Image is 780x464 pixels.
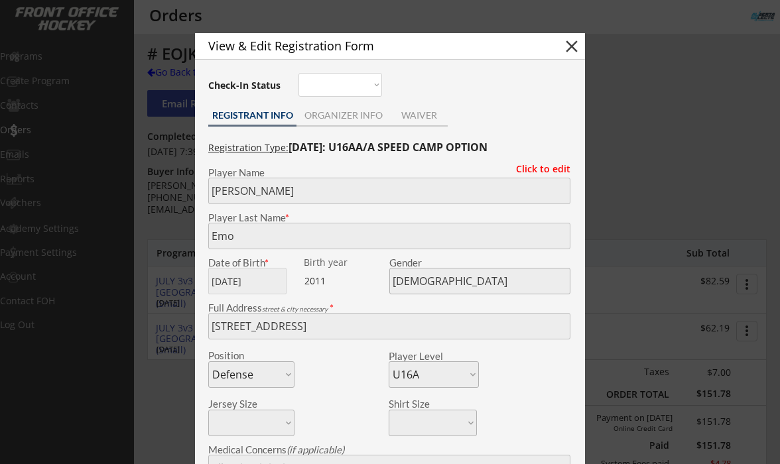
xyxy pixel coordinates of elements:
[208,313,570,339] input: Street, City, Province/State
[208,168,570,178] div: Player Name
[262,305,328,313] em: street & city necessary
[389,351,479,361] div: Player Level
[208,40,539,52] div: View & Edit Registration Form
[208,351,277,361] div: Position
[208,111,296,120] div: REGISTRANT INFO
[304,258,387,268] div: We are transitioning the system to collect and store date of birth instead of just birth year to ...
[208,258,294,268] div: Date of Birth
[208,81,283,90] div: Check-In Status
[296,111,390,120] div: ORGANIZER INFO
[304,258,387,267] div: Birth year
[208,303,570,313] div: Full Address
[562,36,582,56] button: close
[287,443,344,455] em: (if applicable)
[208,213,570,223] div: Player Last Name
[389,258,570,268] div: Gender
[390,111,448,120] div: WAIVER
[208,399,277,409] div: Jersey Size
[208,141,289,154] u: Registration Type:
[506,164,570,174] div: Click to edit
[304,274,387,288] div: 2011
[389,399,457,409] div: Shirt Size
[289,140,487,154] strong: [DATE]: U16AA/A SPEED CAMP OPTION
[208,445,570,455] div: Medical Concerns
